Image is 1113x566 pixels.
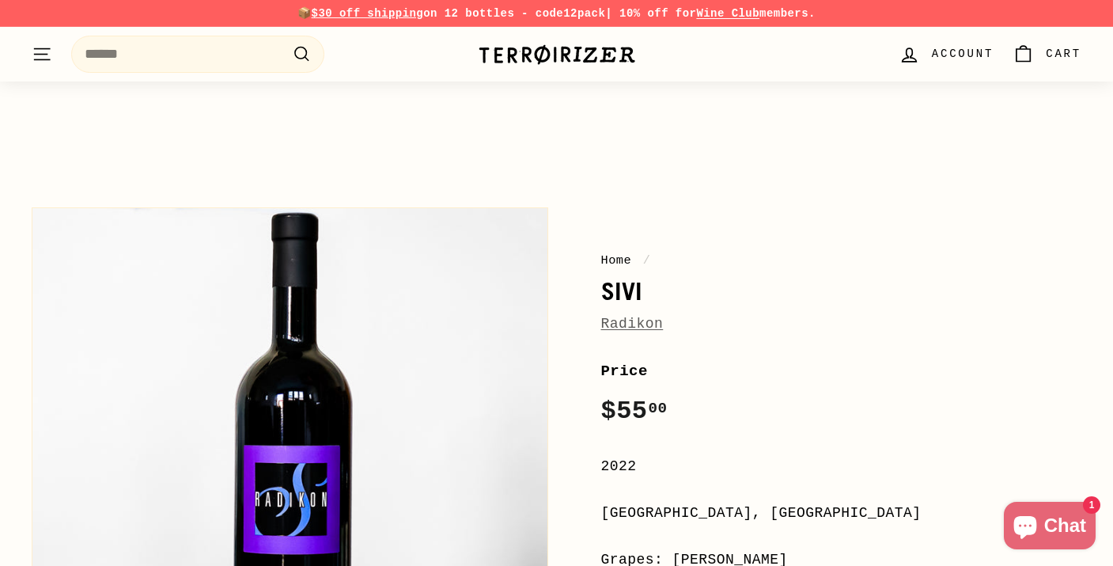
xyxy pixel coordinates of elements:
[648,400,667,417] sup: 00
[601,455,1082,478] div: 2022
[639,253,655,268] span: /
[932,45,994,63] span: Account
[696,7,759,20] a: Wine Club
[601,359,1082,383] label: Price
[601,316,664,332] a: Radikon
[889,31,1003,78] a: Account
[999,502,1100,553] inbox-online-store-chat: Shopify online store chat
[312,7,424,20] span: $30 off shipping
[563,7,605,20] strong: 12pack
[1003,31,1091,78] a: Cart
[601,278,1082,305] h1: Sivi
[601,397,668,426] span: $55
[601,502,1082,525] div: [GEOGRAPHIC_DATA], [GEOGRAPHIC_DATA]
[601,251,1082,270] nav: breadcrumbs
[601,253,632,268] a: Home
[32,5,1081,22] p: 📦 on 12 bottles - code | 10% off for members.
[1046,45,1081,63] span: Cart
